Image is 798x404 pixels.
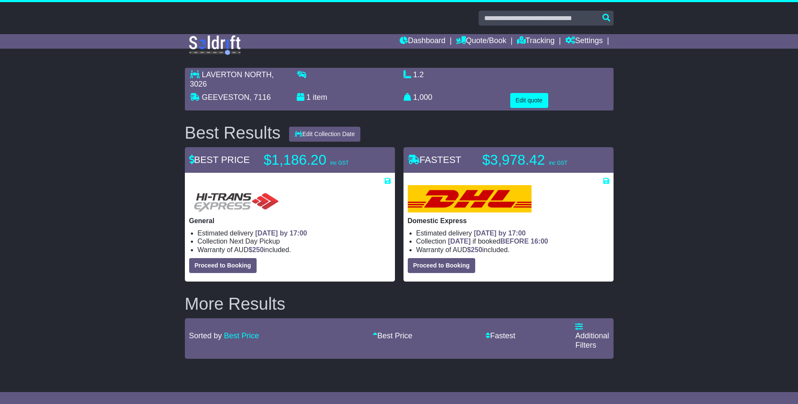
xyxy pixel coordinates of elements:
[485,331,515,340] a: Fastest
[189,258,257,273] button: Proceed to Booking
[252,246,264,253] span: 250
[517,34,555,49] a: Tracking
[467,246,482,253] span: $
[198,246,391,254] li: Warranty of AUD included.
[330,160,348,166] span: inc GST
[416,237,609,245] li: Collection
[189,217,391,225] p: General
[255,230,307,237] span: [DATE] by 17:00
[400,34,445,49] a: Dashboard
[229,238,280,245] span: Next Day Pickup
[185,294,614,313] h2: More Results
[198,229,391,237] li: Estimated delivery
[413,70,424,79] span: 1.2
[413,93,433,102] span: 1,000
[181,123,285,142] div: Best Results
[408,154,462,165] span: FASTEST
[456,34,506,49] a: Quote/Book
[408,258,475,273] button: Proceed to Booking
[531,238,548,245] span: 16:00
[549,160,567,166] span: inc GST
[264,151,371,169] p: $1,186.20
[448,238,548,245] span: if booked
[224,331,259,340] a: Best Price
[448,238,471,245] span: [DATE]
[416,229,609,237] li: Estimated delivery
[190,70,274,88] span: , 3026
[416,246,609,254] li: Warranty of AUD included.
[510,93,548,108] button: Edit quote
[202,70,272,79] span: LAVERTON NORTH
[471,246,482,253] span: 250
[474,230,526,237] span: [DATE] by 17:00
[189,154,250,165] span: BEST PRICE
[575,323,609,349] a: Additional Filters
[313,93,327,102] span: item
[189,331,222,340] span: Sorted by
[482,151,589,169] p: $3,978.42
[248,246,264,253] span: $
[408,217,609,225] p: Domestic Express
[189,185,282,212] img: HiTrans (Machship): General
[249,93,271,102] span: , 7116
[289,127,360,142] button: Edit Collection Date
[500,238,529,245] span: BEFORE
[408,185,532,212] img: DHL: Domestic Express
[373,331,412,340] a: Best Price
[307,93,311,102] span: 1
[198,237,391,245] li: Collection
[565,34,603,49] a: Settings
[202,93,250,102] span: GEEVESTON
